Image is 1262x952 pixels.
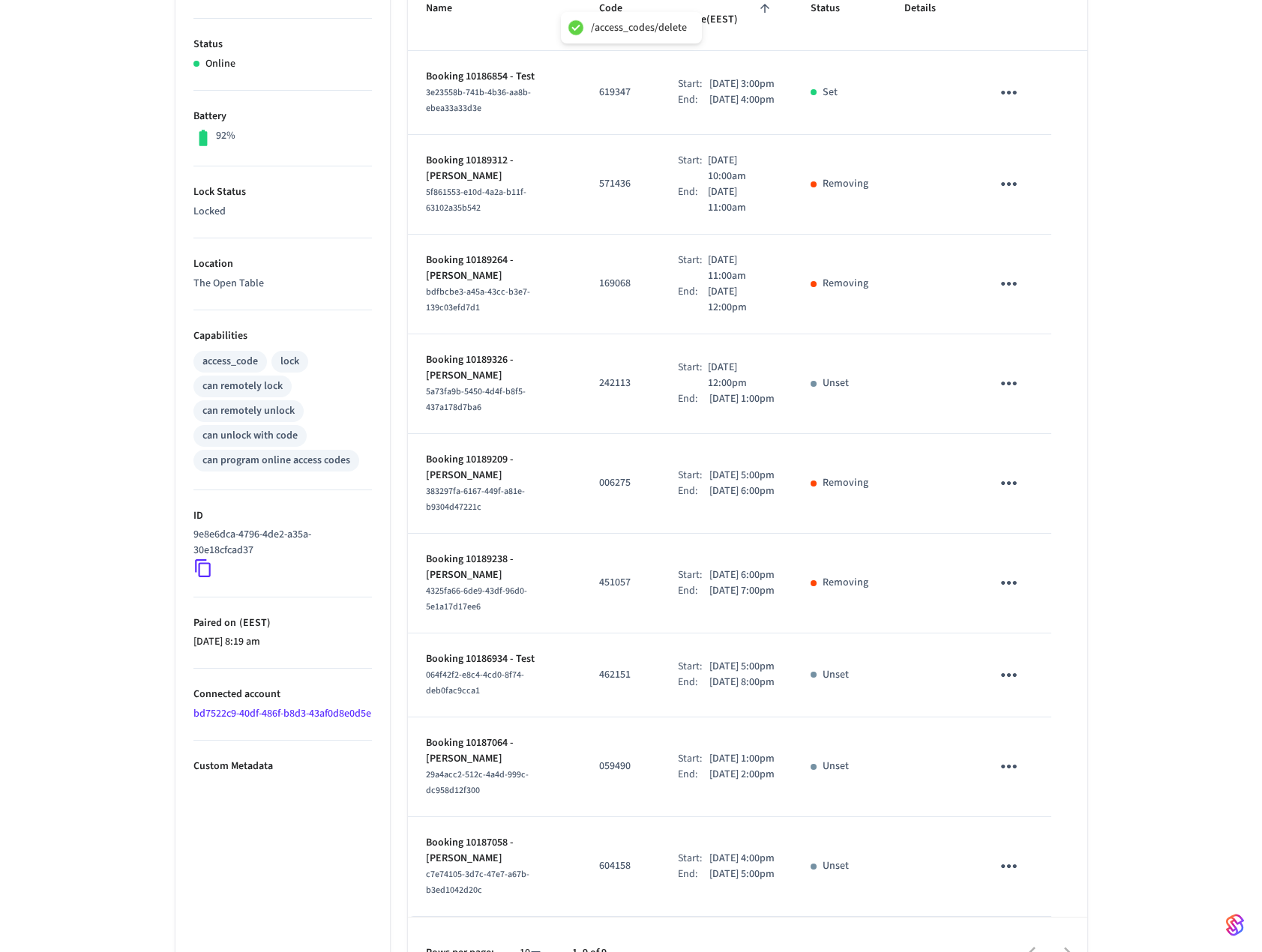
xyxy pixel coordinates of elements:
[823,667,849,683] p: Unset
[823,376,849,391] p: Unset
[709,867,775,882] p: [DATE] 5:00pm
[709,468,775,483] p: [DATE] 5:00pm
[709,751,775,767] p: [DATE] 1:00pm
[709,583,775,599] p: [DATE] 7:00pm
[823,858,849,874] p: Unset
[823,475,868,491] p: Removing
[678,92,709,108] div: End:
[678,583,709,599] div: End:
[193,759,372,774] p: Custom Metadata
[426,735,564,767] p: Booking 10187064 - [PERSON_NAME]
[193,109,372,124] p: Battery
[280,354,299,370] div: lock
[202,453,350,469] div: can program online access codes
[678,751,709,767] div: Start:
[823,575,868,591] p: Removing
[709,483,775,499] p: [DATE] 6:00pm
[426,253,564,284] p: Booking 10189264 - [PERSON_NAME]
[599,858,642,874] p: 604158
[426,385,526,414] span: 5a73fa9b-5450-4d4f-b8f5-437a178d7ba6
[708,153,775,184] p: [DATE] 10:00am
[678,284,708,316] div: End:
[426,552,564,583] p: Booking 10189238 - [PERSON_NAME]
[678,184,708,216] div: End:
[426,86,531,115] span: 3e23558b-741b-4b36-aa8b-ebea33a33d3e
[823,276,868,292] p: Removing
[709,567,775,583] p: [DATE] 6:00pm
[193,276,372,292] p: The Open Table
[193,615,372,631] p: Paired on
[709,851,775,867] p: [DATE] 4:00pm
[709,391,775,407] p: [DATE] 1:00pm
[202,354,258,370] div: access_code
[193,184,372,200] p: Lock Status
[708,284,775,316] p: [DATE] 12:00pm
[426,651,564,667] p: Booking 10186934 - Test
[193,37,372,52] p: Status
[823,85,838,100] p: Set
[823,759,849,774] p: Unset
[426,485,525,513] span: 383297fa-6167-449f-a81e-b9304d47221c
[599,667,642,683] p: 462151
[426,585,527,613] span: 4325fa66-6de9-43df-96d0-5e1a17d17ee6
[193,527,366,558] p: 9e8e6dca-4796-4de2-a35a-30e18cfcad37
[426,868,529,897] span: c7e74105-3d7c-47e7-a67b-b3ed1042d20c
[678,360,708,391] div: Start:
[823,176,868,192] p: Removing
[599,376,642,391] p: 242113
[709,659,775,675] p: [DATE] 5:00pm
[426,452,564,483] p: Booking 10189209 - [PERSON_NAME]
[426,768,529,797] span: 29a4acc2-512c-4a4d-999c-dc958d12f300
[426,153,564,184] p: Booking 10189312 - [PERSON_NAME]
[708,360,775,391] p: [DATE] 12:00pm
[193,706,371,721] a: bd7522c9-40df-486f-b8d3-43af0d8e0d5e
[202,379,283,394] div: can remotely lock
[678,468,709,483] div: Start:
[708,253,775,284] p: [DATE] 11:00am
[678,767,709,783] div: End:
[202,428,298,444] div: can unlock with code
[709,76,775,92] p: [DATE] 3:00pm
[193,256,372,272] p: Location
[193,687,372,702] p: Connected account
[599,759,642,774] p: 059490
[678,867,709,882] div: End:
[426,286,530,314] span: bdfbcbe3-a45a-43cc-b3e7-139c03efd7d1
[426,669,524,697] span: 064f42f2-e8c4-4cd0-8f74-deb0fac9cca1
[1226,913,1244,937] img: SeamLogoGradient.69752ec5.svg
[678,659,709,675] div: Start:
[599,276,642,292] p: 169068
[426,69,564,85] p: Booking 10186854 - Test
[599,575,642,591] p: 451057
[193,634,372,650] p: [DATE] 8:19 am
[599,475,642,491] p: 006275
[678,675,709,690] div: End:
[709,675,775,690] p: [DATE] 8:00pm
[193,508,372,524] p: ID
[426,835,564,867] p: Booking 10187058 - [PERSON_NAME]
[678,391,709,407] div: End:
[678,567,709,583] div: Start:
[205,56,235,72] p: Online
[678,153,708,184] div: Start:
[709,92,775,108] p: [DATE] 4:00pm
[599,176,642,192] p: 571436
[426,352,564,384] p: Booking 10189326 - [PERSON_NAME]
[236,615,271,630] span: ( EEST )
[193,204,372,220] p: Locked
[678,483,709,499] div: End:
[591,21,687,34] div: /access_codes/delete
[678,851,709,867] div: Start:
[202,403,295,419] div: can remotely unlock
[426,186,526,214] span: 5f861553-e10d-4a2a-b11f-63102a35b542
[709,767,775,783] p: [DATE] 2:00pm
[678,253,708,284] div: Start:
[708,184,775,216] p: [DATE] 11:00am
[678,76,709,92] div: Start:
[193,328,372,344] p: Capabilities
[599,85,642,100] p: 619347
[216,128,235,144] p: 92%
